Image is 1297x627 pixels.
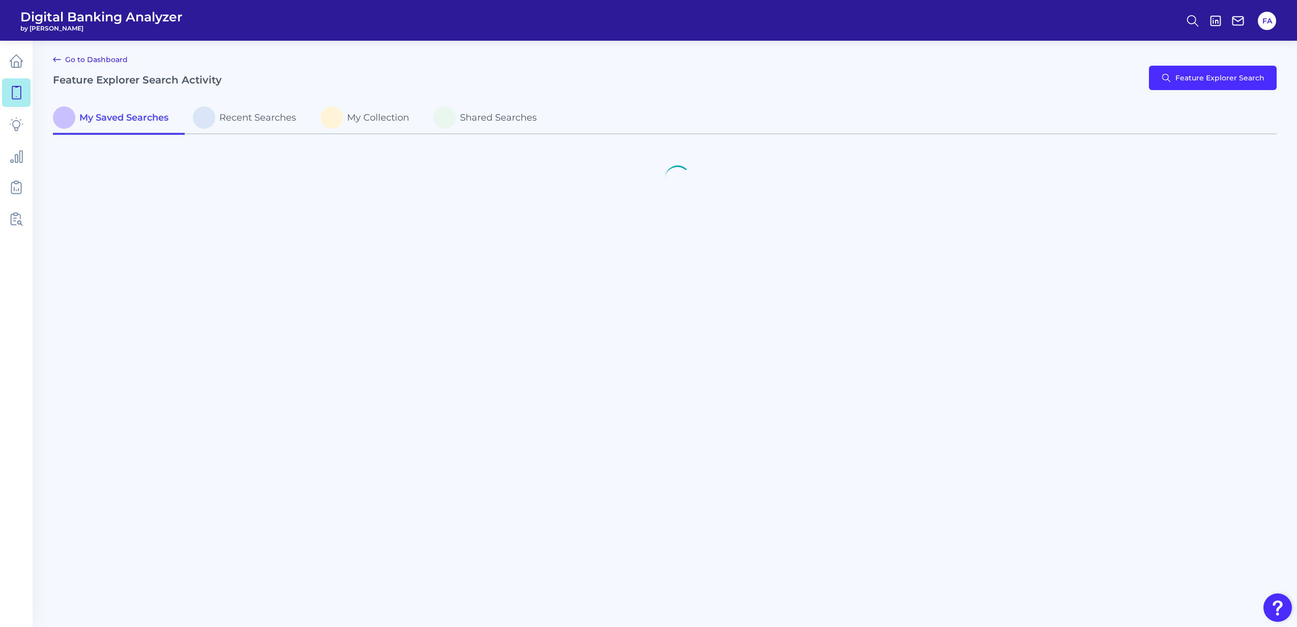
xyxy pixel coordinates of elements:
[53,102,185,135] a: My Saved Searches
[53,53,128,66] a: Go to Dashboard
[425,102,553,135] a: Shared Searches
[219,112,296,123] span: Recent Searches
[460,112,537,123] span: Shared Searches
[312,102,425,135] a: My Collection
[347,112,409,123] span: My Collection
[1258,12,1276,30] button: FA
[20,24,183,32] span: by [PERSON_NAME]
[20,9,183,24] span: Digital Banking Analyzer
[53,74,222,86] h2: Feature Explorer Search Activity
[1263,593,1292,622] button: Open Resource Center
[1175,74,1264,82] span: Feature Explorer Search
[1149,66,1277,90] button: Feature Explorer Search
[185,102,312,135] a: Recent Searches
[79,112,168,123] span: My Saved Searches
